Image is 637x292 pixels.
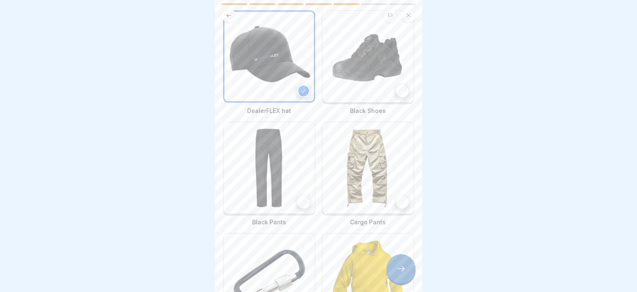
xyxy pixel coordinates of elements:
[322,107,414,115] p: Black Shoes
[223,218,315,226] p: Black Pants
[224,12,314,101] img: vrzi5i1hlqo4ha4ueonquq6t.png
[224,122,315,213] img: aa38ho1iowd8hoppak7yoddo.png
[322,122,413,213] img: iomazhy4xg1f4s4zp06eh19f.png
[322,218,414,226] p: Cargo Pants
[223,107,315,115] p: DealerFLEX hat
[322,11,413,102] img: qlf3sxf3oyfobf4jffpb0kx0.png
